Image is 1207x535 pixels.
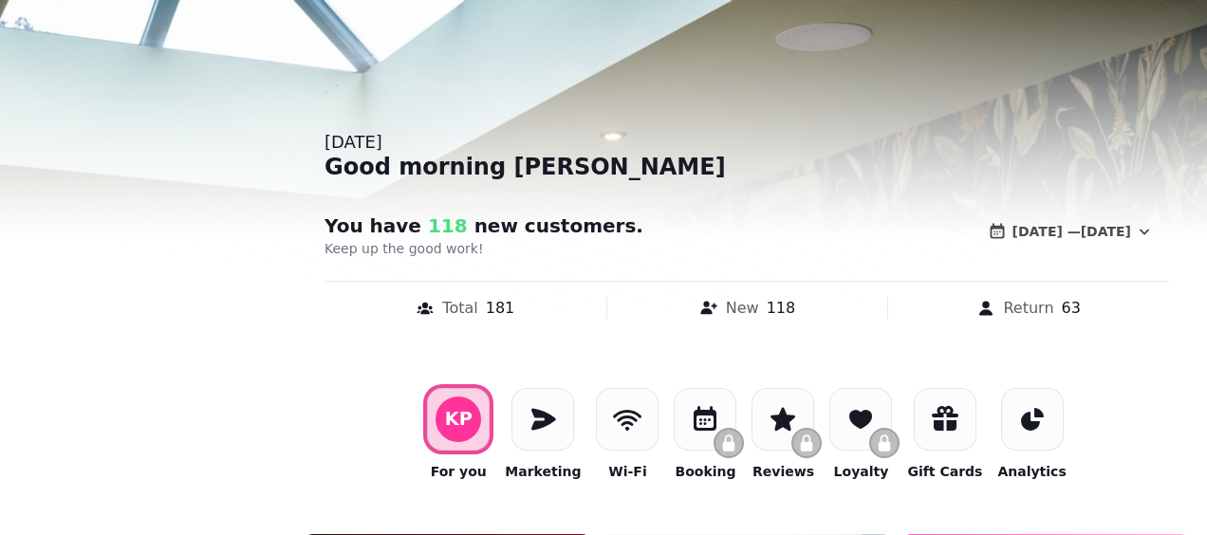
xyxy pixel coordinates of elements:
[325,212,689,239] h2: You have new customer s .
[907,462,982,481] p: Gift Cards
[325,129,1169,156] div: [DATE]
[752,462,814,481] p: Reviews
[997,462,1066,481] p: Analytics
[973,212,1169,250] button: [DATE] —[DATE]
[325,239,810,258] p: Keep up the good work!
[421,214,468,237] span: 118
[431,462,487,481] p: For you
[445,410,473,428] div: K P
[834,462,889,481] p: Loyalty
[505,462,581,481] p: Marketing
[1012,225,1131,238] span: [DATE] — [DATE]
[675,462,735,481] p: Booking
[608,462,646,481] p: Wi-Fi
[325,152,1169,182] div: Good morning [PERSON_NAME]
